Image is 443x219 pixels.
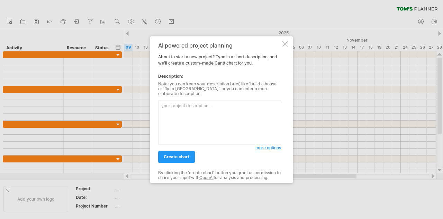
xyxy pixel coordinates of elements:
[158,170,281,180] div: By clicking the 'create chart' button you grant us permission to share your input with for analys...
[164,154,189,159] span: create chart
[199,175,214,180] a: OpenAI
[255,145,281,151] a: more options
[158,82,281,96] div: Note: you can keep your description brief, like 'build a house' or 'fly to [GEOGRAPHIC_DATA]', or...
[158,42,281,177] div: About to start a new project? Type in a short description, and we'll create a custom-made Gantt c...
[255,145,281,150] span: more options
[158,151,195,163] a: create chart
[158,73,281,79] div: Description:
[158,42,281,49] div: AI powered project planning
